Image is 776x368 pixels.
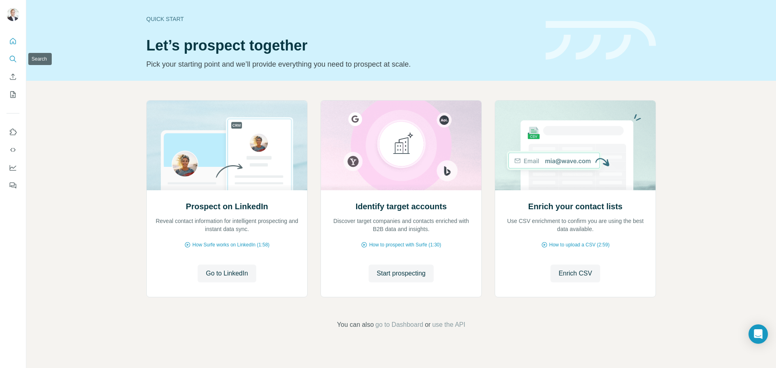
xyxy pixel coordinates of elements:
[6,178,19,193] button: Feedback
[6,87,19,102] button: My lists
[192,241,270,248] span: How Surfe works on LinkedIn (1:58)
[528,201,622,212] h2: Enrich your contact lists
[559,269,592,278] span: Enrich CSV
[503,217,647,233] p: Use CSV enrichment to confirm you are using the best data available.
[198,265,256,282] button: Go to LinkedIn
[146,15,536,23] div: Quick start
[337,320,374,330] span: You can also
[6,52,19,66] button: Search
[6,143,19,157] button: Use Surfe API
[6,8,19,21] img: Avatar
[550,265,600,282] button: Enrich CSV
[146,59,536,70] p: Pick your starting point and we’ll provide everything you need to prospect at scale.
[377,269,426,278] span: Start prospecting
[749,324,768,344] div: Open Intercom Messenger
[186,201,268,212] h2: Prospect on LinkedIn
[495,101,656,190] img: Enrich your contact lists
[369,241,441,248] span: How to prospect with Surfe (1:30)
[549,241,609,248] span: How to upload a CSV (2:59)
[6,69,19,84] button: Enrich CSV
[321,101,482,190] img: Identify target accounts
[206,269,248,278] span: Go to LinkedIn
[432,320,465,330] button: use the API
[6,34,19,48] button: Quick start
[356,201,447,212] h2: Identify target accounts
[329,217,473,233] p: Discover target companies and contacts enriched with B2B data and insights.
[146,101,308,190] img: Prospect on LinkedIn
[6,125,19,139] button: Use Surfe on LinkedIn
[155,217,299,233] p: Reveal contact information for intelligent prospecting and instant data sync.
[369,265,434,282] button: Start prospecting
[425,320,430,330] span: or
[546,21,656,60] img: banner
[6,160,19,175] button: Dashboard
[375,320,423,330] button: go to Dashboard
[146,38,536,54] h1: Let’s prospect together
